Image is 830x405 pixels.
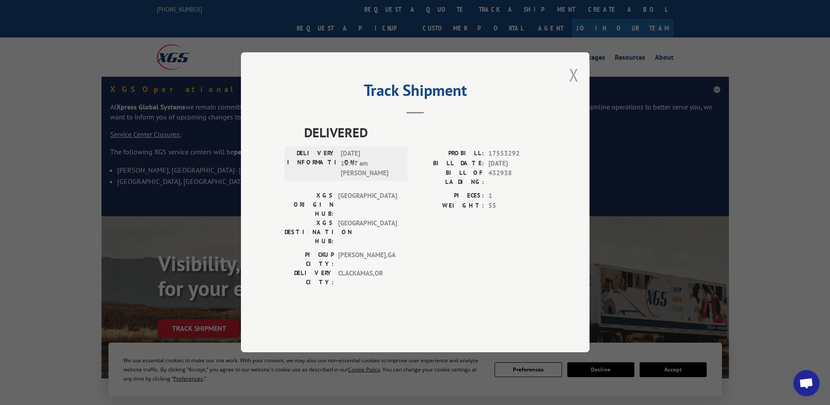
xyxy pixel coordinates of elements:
[338,251,397,269] span: [PERSON_NAME] , GA
[569,63,579,86] button: Close modal
[304,123,546,143] span: DELIVERED
[415,201,484,211] label: WEIGHT:
[415,159,484,169] label: BILL DATE:
[338,269,397,287] span: CLACKAMAS , OR
[285,219,334,246] label: XGS DESTINATION HUB:
[488,159,546,169] span: [DATE]
[338,219,397,246] span: [GEOGRAPHIC_DATA]
[287,149,336,179] label: DELIVERY INFORMATION:
[488,201,546,211] span: 55
[415,149,484,159] label: PROBILL:
[341,149,400,179] span: [DATE] 10:47 am [PERSON_NAME]
[793,370,820,396] a: Open chat
[488,169,546,187] span: 432938
[285,269,334,287] label: DELIVERY CITY:
[338,191,397,219] span: [GEOGRAPHIC_DATA]
[285,251,334,269] label: PICKUP CITY:
[415,191,484,201] label: PIECES:
[285,191,334,219] label: XGS ORIGIN HUB:
[415,169,484,187] label: BILL OF LADING:
[488,149,546,159] span: 17553292
[488,191,546,201] span: 1
[285,84,546,101] h2: Track Shipment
